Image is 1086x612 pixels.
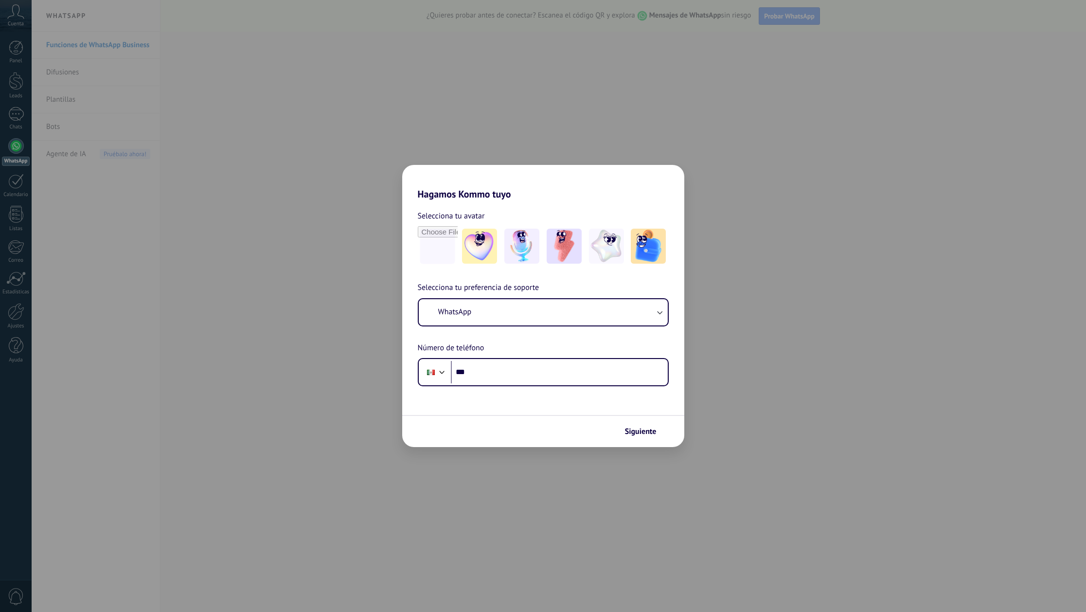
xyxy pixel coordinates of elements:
span: Selecciona tu avatar [418,210,485,222]
span: Selecciona tu preferencia de soporte [418,282,539,294]
img: -5.jpeg [631,229,666,264]
span: Número de teléfono [418,342,484,355]
img: -1.jpeg [462,229,497,264]
span: Siguiente [625,428,657,435]
div: Mexico: + 52 [422,362,440,382]
button: WhatsApp [419,299,668,325]
span: WhatsApp [438,307,472,317]
img: -3.jpeg [547,229,582,264]
button: Siguiente [621,423,670,440]
h2: Hagamos Kommo tuyo [402,165,684,200]
img: -2.jpeg [504,229,539,264]
img: -4.jpeg [589,229,624,264]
